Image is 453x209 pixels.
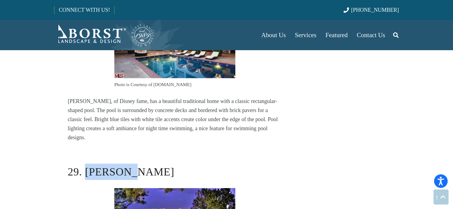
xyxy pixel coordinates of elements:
span: Services [295,31,316,39]
a: [PHONE_NUMBER] [344,7,399,13]
span: [PHONE_NUMBER] [351,7,399,13]
a: Borst-Logo [54,23,155,47]
span: Contact Us [357,31,385,39]
a: Featured [321,20,352,50]
a: Search [389,27,402,43]
a: Contact Us [352,20,390,50]
figcaption: Photo is Courtesy of [DOMAIN_NAME] [114,81,235,88]
a: CONNECT WITH US! [54,3,114,17]
h2: 29. [PERSON_NAME] [68,164,282,180]
span: Featured [325,31,347,39]
p: [PERSON_NAME], of Disney fame, has a beautiful traditional home with a classic rectangular-shaped... [68,97,282,142]
a: Back to top [433,189,448,204]
a: About Us [257,20,290,50]
a: Services [290,20,321,50]
span: About Us [261,31,286,39]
